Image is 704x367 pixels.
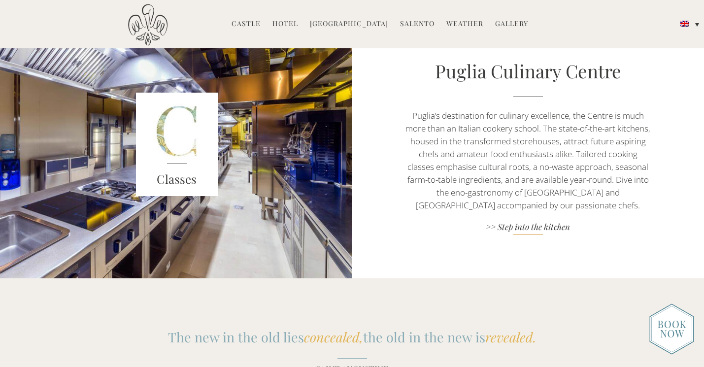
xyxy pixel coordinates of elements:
img: Castello di Ugento [128,4,168,46]
em: concealed, [304,328,363,346]
p: The new in the old lies the old in the new is [111,330,594,344]
a: Gallery [495,19,528,30]
a: Weather [446,19,483,30]
img: new-booknow.png [649,303,694,355]
a: >> Step into the kitchen [405,221,651,234]
a: Salento [400,19,435,30]
img: castle-block_1.jpg [136,93,218,196]
a: Hotel [272,19,298,30]
a: Castle [232,19,261,30]
h3: Classes [136,170,218,188]
a: [GEOGRAPHIC_DATA] [310,19,388,30]
img: English [680,21,689,27]
em: revealed. [485,328,536,346]
p: Puglia’s destination for culinary excellence, the Centre is much more than an Italian cookery sch... [405,109,651,212]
